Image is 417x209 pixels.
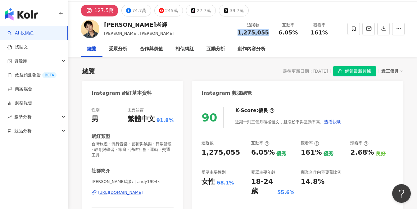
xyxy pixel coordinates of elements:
[109,45,127,53] div: 受眾分析
[206,45,225,53] div: 互動分析
[238,22,269,28] div: 追蹤數
[92,133,110,140] div: 網紅類型
[238,45,265,53] div: 創作內容分析
[376,150,386,157] div: 良好
[92,179,174,184] span: [PERSON_NAME]老師 | andy1994x
[235,116,342,128] div: 近期一到三個月積極發文，且漲粉率與互動率高。
[202,140,214,146] div: 追蹤數
[128,107,144,113] div: 主要語言
[7,72,57,78] a: 效益預測報告BETA
[350,148,374,157] div: 2.68%
[104,31,174,36] span: [PERSON_NAME], [PERSON_NAME]
[104,21,174,29] div: [PERSON_NAME]老師
[307,22,331,28] div: 觀看率
[392,184,411,203] iframe: Help Scout Beacon - Open
[202,111,217,124] div: 90
[7,86,32,92] a: 商案媒合
[7,115,12,119] span: rise
[283,69,328,74] div: 最後更新日期：[DATE]
[324,119,342,124] span: 查看說明
[154,5,183,16] button: 245萬
[258,107,268,114] div: 優良
[202,177,215,187] div: 女性
[175,45,194,53] div: 相似網紅
[121,5,151,16] button: 74.7萬
[235,107,274,114] div: K-Score :
[324,116,342,128] button: 查看說明
[165,6,178,15] div: 245萬
[92,107,100,113] div: 性別
[310,30,328,36] span: 161%
[82,67,95,75] div: 總覽
[128,114,155,124] div: 繁體中文
[92,141,174,158] span: 台灣旅遊 · 流行音樂 · 藝術與娛樂 · 日常話題 · 教育與學習 · 家庭 · 法政社會 · 運動 · 交通工具
[202,90,252,97] div: Instagram 數據總覽
[324,150,333,157] div: 優秀
[276,22,300,28] div: 互動率
[7,100,32,106] a: 洞察報告
[333,66,376,76] button: 解鎖最新數據
[251,170,275,175] div: 受眾主要年齡
[92,90,152,97] div: Instagram 網紅基本資料
[92,114,98,124] div: 男
[14,110,32,124] span: 趨勢分析
[87,45,96,53] div: 總覽
[301,140,319,146] div: 觀看率
[217,179,234,186] div: 68.1%
[202,170,226,175] div: 受眾主要性別
[197,6,211,15] div: 27.7萬
[98,190,143,195] div: [URL][DOMAIN_NAME]
[92,168,110,174] div: 社群簡介
[345,66,371,76] span: 解鎖最新數據
[238,29,269,36] span: 1,275,055
[132,6,146,15] div: 74.7萬
[186,5,216,16] button: 27.7萬
[14,124,32,138] span: 競品分析
[7,30,34,36] a: searchAI 找網紅
[14,54,27,68] span: 資源庫
[81,20,99,38] img: KOL Avatar
[219,5,249,16] button: 39.7萬
[5,8,38,20] img: logo
[301,170,341,175] div: 商業合作內容覆蓋比例
[230,6,244,15] div: 39.7萬
[156,117,174,124] span: 91.8%
[7,44,28,50] a: 找貼文
[276,150,286,157] div: 優秀
[202,148,240,157] div: 1,275,055
[301,148,322,157] div: 161%
[277,189,295,196] div: 55.6%
[140,45,163,53] div: 合作與價值
[301,177,324,187] div: 14.8%
[350,140,369,146] div: 漲粉率
[81,5,118,16] button: 127.5萬
[279,30,298,36] span: 6.05%
[381,67,403,75] div: 近三個月
[251,177,276,196] div: 18-24 歲
[94,6,114,15] div: 127.5萬
[251,140,270,146] div: 互動率
[92,190,174,195] a: [URL][DOMAIN_NAME]
[251,148,275,157] div: 6.05%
